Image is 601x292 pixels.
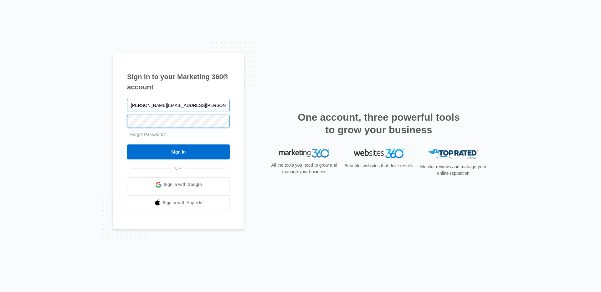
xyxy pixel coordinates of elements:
a: Forgot Password? [130,132,166,137]
span: Sign in with Apple Id [163,199,203,206]
h2: One account, three powerful tools to grow your business [296,111,462,136]
input: Sign In [127,144,230,159]
span: OR [171,165,186,172]
a: Sign in with Apple Id [127,195,230,210]
span: Sign in with Google [164,181,202,188]
p: Beautiful websites that drive results [344,163,414,169]
input: Email [127,99,230,112]
p: All the tools you need to grow and manage your business [269,162,339,175]
img: Marketing 360 [279,149,329,158]
h1: Sign in to your Marketing 360® account [127,72,230,92]
a: Sign in with Google [127,177,230,192]
img: Top Rated Local [428,149,478,159]
p: Monitor reviews and manage your online reputation [418,164,488,177]
img: Websites 360 [354,149,404,158]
